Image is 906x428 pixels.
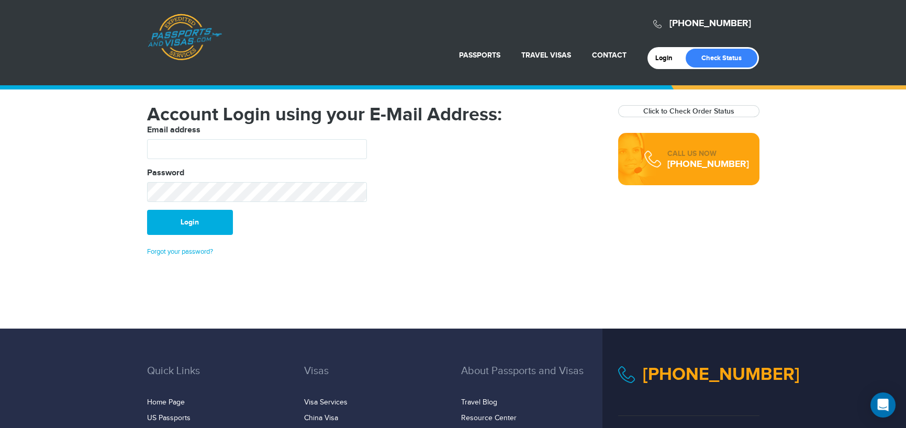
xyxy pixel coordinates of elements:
[147,414,191,422] a: US Passports
[686,49,757,67] a: Check Status
[667,149,749,159] div: CALL US NOW
[655,54,680,62] a: Login
[147,105,602,124] h1: Account Login using your E-Mail Address:
[521,51,571,60] a: Travel Visas
[147,124,200,137] label: Email address
[147,398,185,407] a: Home Page
[461,365,602,392] h3: About Passports and Visas
[147,167,184,179] label: Password
[461,414,517,422] a: Resource Center
[304,414,338,422] a: China Visa
[147,247,213,256] a: Forgot your password?
[148,14,222,61] a: Passports & [DOMAIN_NAME]
[870,392,896,418] div: Open Intercom Messenger
[643,364,800,385] a: [PHONE_NUMBER]
[461,398,497,407] a: Travel Blog
[147,210,233,235] button: Login
[459,51,500,60] a: Passports
[667,159,749,170] div: [PHONE_NUMBER]
[304,365,445,392] h3: Visas
[669,18,751,29] a: [PHONE_NUMBER]
[147,365,288,392] h3: Quick Links
[592,51,627,60] a: Contact
[304,398,348,407] a: Visa Services
[643,107,734,116] a: Click to Check Order Status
